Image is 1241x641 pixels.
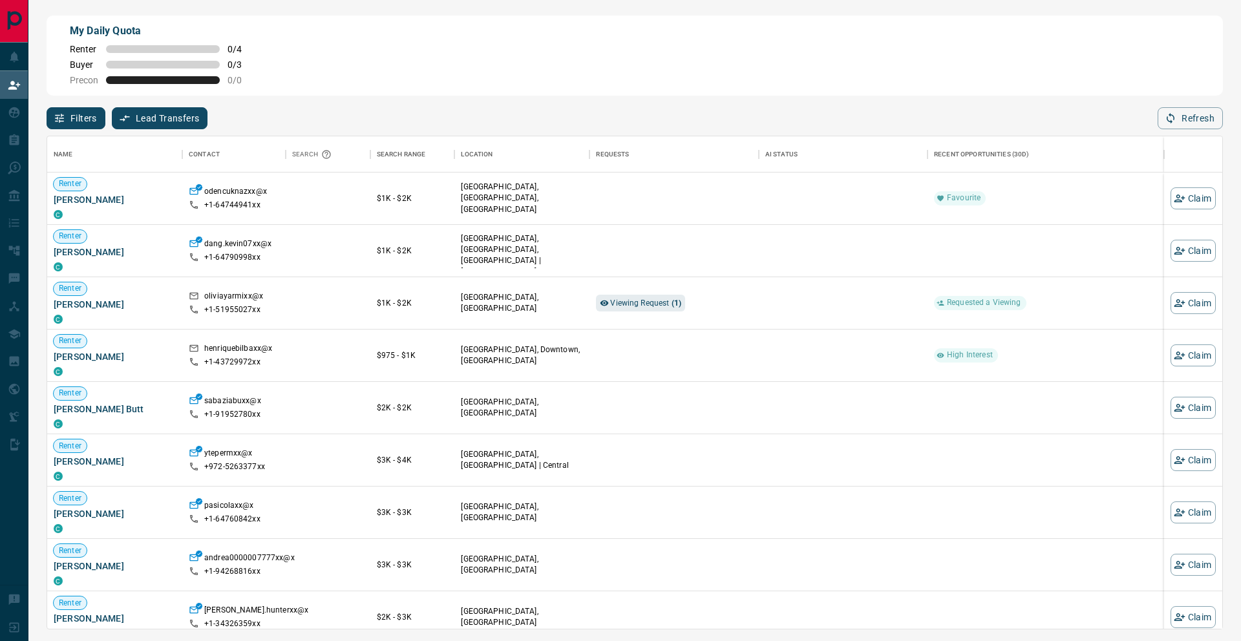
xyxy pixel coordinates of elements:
[112,107,208,129] button: Lead Transfers
[377,245,449,257] p: $1K - $2K
[942,350,998,361] span: High Interest
[1171,397,1216,419] button: Claim
[54,576,63,585] div: condos.ca
[70,59,98,70] span: Buyer
[1171,554,1216,576] button: Claim
[454,136,589,173] div: Location
[1171,187,1216,209] button: Claim
[54,507,176,520] span: [PERSON_NAME]
[1171,344,1216,366] button: Claim
[54,136,73,173] div: Name
[377,402,449,414] p: $2K - $2K
[54,231,87,242] span: Renter
[204,252,260,263] p: +1- 64790998xx
[54,441,87,452] span: Renter
[377,297,449,309] p: $1K - $2K
[54,545,87,556] span: Renter
[461,501,583,523] p: [GEOGRAPHIC_DATA], [GEOGRAPHIC_DATA]
[672,299,681,308] strong: ( 1 )
[204,304,260,315] p: +1- 51955027xx
[204,461,265,472] p: +972- 5263377xx
[54,193,176,206] span: [PERSON_NAME]
[377,507,449,518] p: $3K - $3K
[204,552,295,566] p: andrea0000007777xx@x
[228,59,256,70] span: 0 / 3
[204,343,272,357] p: henriquebilbaxx@x
[204,500,254,514] p: pasicolaxx@x
[70,44,98,54] span: Renter
[377,454,449,466] p: $3K - $4K
[596,295,685,311] div: Viewing Request (1)
[589,136,758,173] div: Requests
[54,524,63,533] div: condos.ca
[204,409,260,420] p: +1- 91952780xx
[1171,501,1216,523] button: Claim
[1158,107,1223,129] button: Refresh
[204,395,261,409] p: sabaziabuxx@x
[1171,240,1216,262] button: Claim
[54,403,176,415] span: [PERSON_NAME] Butt
[461,554,583,576] p: [GEOGRAPHIC_DATA], [GEOGRAPHIC_DATA]
[759,136,928,173] div: AI Status
[461,606,583,628] p: [GEOGRAPHIC_DATA], [GEOGRAPHIC_DATA]
[54,210,63,219] div: condos.ca
[54,367,63,376] div: condos.ca
[204,200,260,211] p: +1- 64744941xx
[54,560,176,573] span: [PERSON_NAME]
[1171,292,1216,314] button: Claim
[377,350,449,361] p: $975 - $1K
[204,448,252,461] p: ytepermxx@x
[461,233,583,278] p: [GEOGRAPHIC_DATA], [GEOGRAPHIC_DATA], [GEOGRAPHIC_DATA] | [GEOGRAPHIC_DATA]
[54,350,176,363] span: [PERSON_NAME]
[204,566,260,577] p: +1- 94268816xx
[47,107,105,129] button: Filters
[934,136,1029,173] div: Recent Opportunities (30d)
[765,136,798,173] div: AI Status
[461,449,583,471] p: [GEOGRAPHIC_DATA], [GEOGRAPHIC_DATA] | Central
[461,182,583,215] p: [GEOGRAPHIC_DATA], [GEOGRAPHIC_DATA], [GEOGRAPHIC_DATA]
[377,611,449,623] p: $2K - $3K
[54,598,87,609] span: Renter
[54,455,176,468] span: [PERSON_NAME]
[928,136,1164,173] div: Recent Opportunities (30d)
[204,514,260,525] p: +1- 64760842xx
[461,344,583,366] p: [GEOGRAPHIC_DATA], Downtown, [GEOGRAPHIC_DATA]
[204,186,267,200] p: odencuknazxx@x
[54,178,87,189] span: Renter
[54,612,176,625] span: [PERSON_NAME]
[461,292,583,314] p: [GEOGRAPHIC_DATA], [GEOGRAPHIC_DATA]
[292,136,335,173] div: Search
[942,297,1026,308] span: Requested a Viewing
[47,136,182,173] div: Name
[377,136,426,173] div: Search Range
[54,388,87,399] span: Renter
[54,246,176,258] span: [PERSON_NAME]
[70,23,256,39] p: My Daily Quota
[182,136,286,173] div: Contact
[54,472,63,481] div: condos.ca
[54,335,87,346] span: Renter
[1171,606,1216,628] button: Claim
[54,283,87,294] span: Renter
[204,357,260,368] p: +1- 43729972xx
[461,397,583,419] p: [GEOGRAPHIC_DATA], [GEOGRAPHIC_DATA]
[370,136,455,173] div: Search Range
[70,75,98,85] span: Precon
[189,136,220,173] div: Contact
[461,136,493,173] div: Location
[54,298,176,311] span: [PERSON_NAME]
[54,315,63,324] div: condos.ca
[1171,449,1216,471] button: Claim
[204,605,308,618] p: [PERSON_NAME].hunterxx@x
[377,559,449,571] p: $3K - $3K
[54,419,63,428] div: condos.ca
[204,618,260,629] p: +1- 34326359xx
[596,136,629,173] div: Requests
[610,299,681,308] span: Viewing Request
[228,44,256,54] span: 0 / 4
[377,193,449,204] p: $1K - $2K
[228,75,256,85] span: 0 / 0
[204,291,263,304] p: oliviayarmixx@x
[942,193,986,204] span: Favourite
[54,493,87,504] span: Renter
